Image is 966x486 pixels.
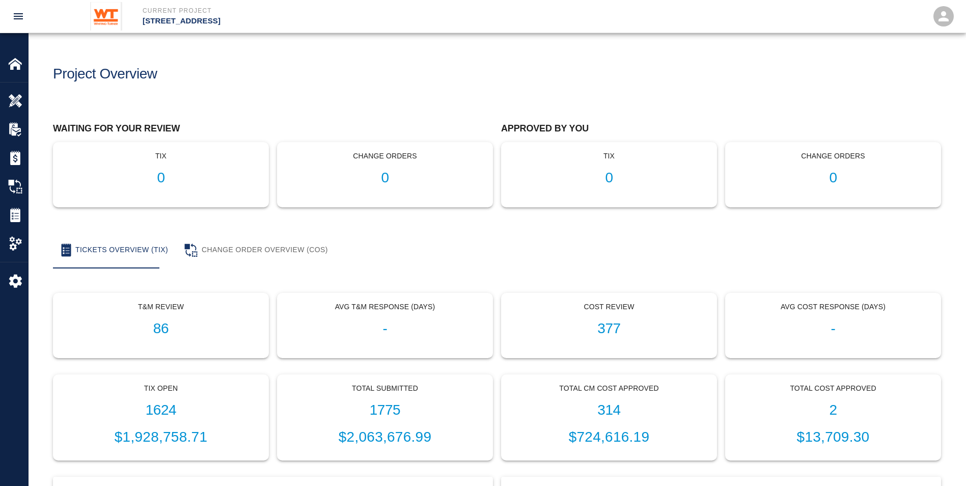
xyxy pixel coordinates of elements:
[53,66,157,83] h1: Project Overview
[734,320,932,337] h1: -
[510,151,708,161] p: tix
[286,170,484,186] h1: 0
[510,302,708,312] p: Cost Review
[510,170,708,186] h1: 0
[510,320,708,337] h1: 377
[62,426,260,448] p: $1,928,758.71
[53,123,493,134] h2: Waiting for your review
[62,402,260,419] h1: 1624
[62,151,260,161] p: tix
[734,170,932,186] h1: 0
[176,232,336,268] button: Change Order Overview (COS)
[62,302,260,312] p: T&M Review
[90,2,122,31] img: Whiting-Turner
[62,383,260,394] p: Tix Open
[62,320,260,337] h1: 86
[286,302,484,312] p: Avg T&M Response (Days)
[510,383,708,394] p: Total CM Cost Approved
[734,383,932,394] p: Total Cost Approved
[734,151,932,161] p: Change Orders
[286,320,484,337] h1: -
[143,15,538,27] p: [STREET_ADDRESS]
[143,6,538,15] p: Current Project
[286,426,484,448] p: $2,063,676.99
[510,402,708,419] h1: 314
[734,402,932,419] h1: 2
[286,383,484,394] p: Total Submitted
[53,232,176,268] button: Tickets Overview (TIX)
[286,402,484,419] h1: 1775
[6,4,31,29] button: open drawer
[510,426,708,448] p: $724,616.19
[501,123,941,134] h2: Approved by you
[734,426,932,448] p: $13,709.30
[734,302,932,312] p: Avg Cost Response (Days)
[62,170,260,186] h1: 0
[286,151,484,161] p: Change Orders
